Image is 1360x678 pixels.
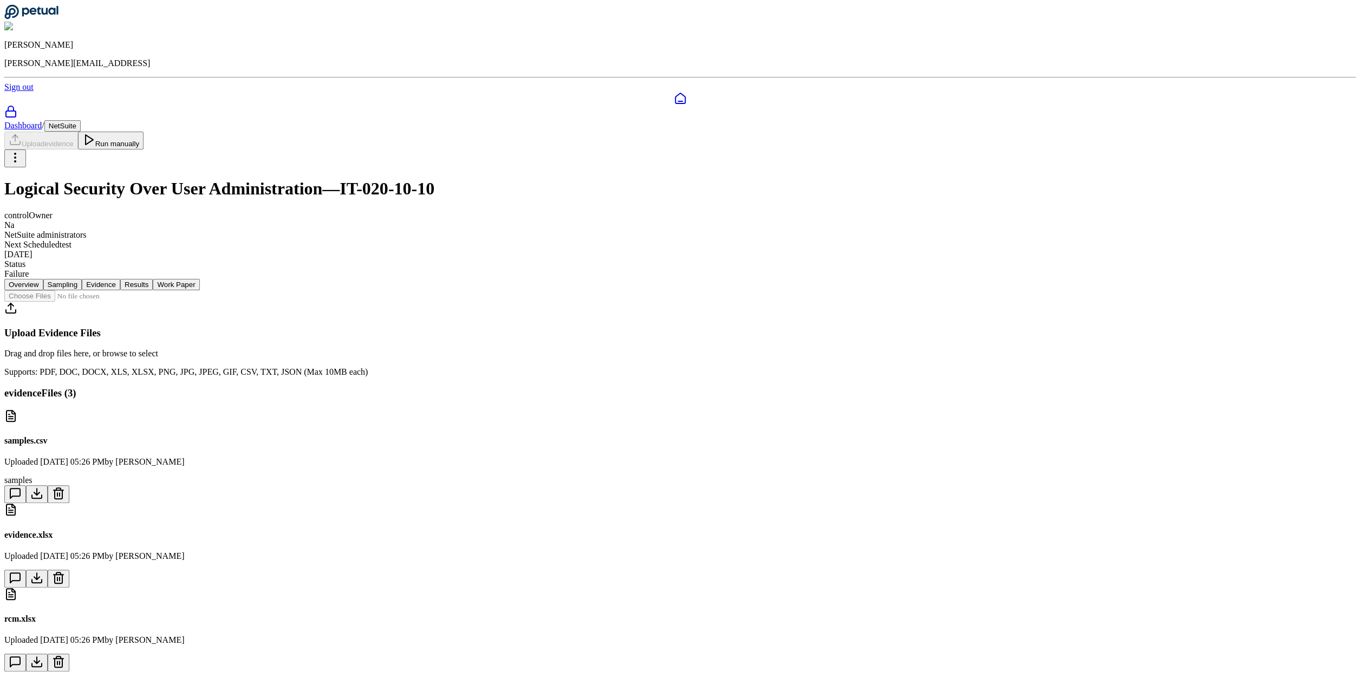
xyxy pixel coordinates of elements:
span: NetSuite administrators [4,230,87,239]
p: Uploaded [DATE] 05:26 PM by [PERSON_NAME] [4,635,1356,645]
p: Uploaded [DATE] 05:26 PM by [PERSON_NAME] [4,457,1356,467]
p: Drag and drop files here, or browse to select [4,349,1356,358]
button: Add/Edit Description [4,654,26,672]
button: Uploadevidence [4,132,78,149]
h3: evidence Files ( 3 ) [4,387,1356,399]
h4: samples.csv [4,436,1356,446]
a: SOC [4,105,1356,120]
p: [PERSON_NAME] [4,40,1356,50]
p: Uploaded [DATE] 05:26 PM by [PERSON_NAME] [4,551,1356,561]
h3: Upload Evidence Files [4,327,1356,339]
h4: rcm.xlsx [4,614,1356,624]
div: samples [4,475,1356,485]
button: Run manually [78,132,144,149]
div: Status [4,259,1356,269]
p: Supports: PDF, DOC, DOCX, XLS, XLSX, PNG, JPG, JPEG, GIF, CSV, TXT, JSON (Max 10MB each) [4,367,1356,377]
div: / [4,120,1356,132]
p: [PERSON_NAME][EMAIL_ADDRESS] [4,58,1356,68]
button: Download File [26,570,48,588]
button: Overview [4,279,43,290]
button: Results [120,279,153,290]
h4: evidence.xlsx [4,530,1356,540]
a: Go to Dashboard [4,12,58,21]
h1: Logical Security Over User Administration — IT-020-10-10 [4,179,1356,199]
nav: Tabs [4,279,1356,290]
button: Download File [26,485,48,503]
button: Delete File [48,570,69,588]
a: Dashboard [4,121,42,130]
a: Dashboard [4,92,1356,105]
button: Add/Edit Description [4,485,26,503]
button: NetSuite [44,120,81,132]
a: Sign out [4,82,34,92]
button: Delete File [48,485,69,503]
div: control Owner [4,211,1356,220]
div: Failure [4,269,1356,279]
button: Evidence [82,279,120,290]
button: Download File [26,654,48,672]
button: Work Paper [153,279,199,290]
button: Add/Edit Description [4,570,26,588]
img: Eliot Walker [4,22,57,31]
button: Sampling [43,279,82,290]
div: [DATE] [4,250,1356,259]
button: Delete File [48,654,69,672]
span: Na [4,220,15,230]
div: Next Scheduled test [4,240,1356,250]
